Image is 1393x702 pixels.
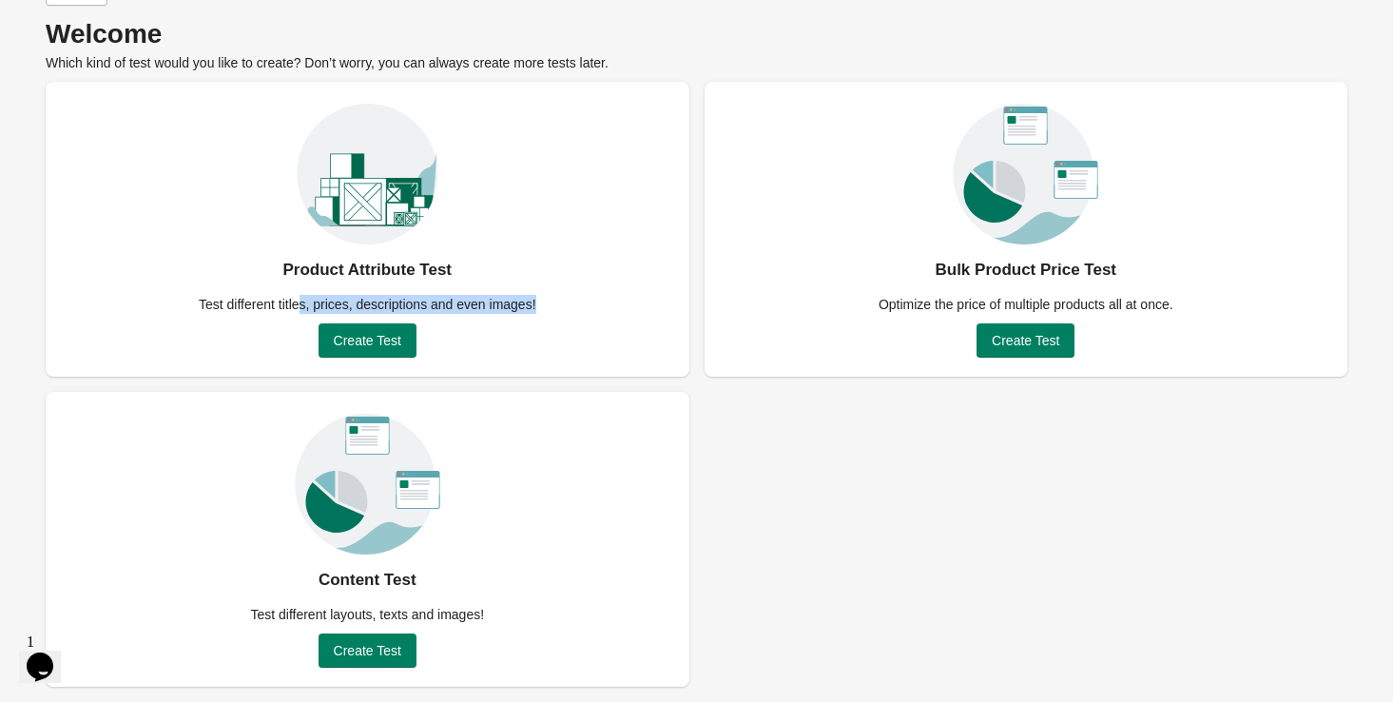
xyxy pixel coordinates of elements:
div: Which kind of test would you like to create? Don’t worry, you can always create more tests later. [46,25,1347,72]
div: Test different layouts, texts and images! [239,605,495,624]
span: Create Test [334,643,401,658]
button: Create Test [977,323,1074,358]
p: Welcome [46,25,1347,44]
div: Content Test [319,565,416,595]
iframe: chat widget [19,626,80,683]
span: Create Test [992,333,1059,348]
span: Create Test [334,333,401,348]
div: Product Attribute Test [282,255,452,285]
div: Test different titles, prices, descriptions and even images! [187,295,548,314]
button: Create Test [319,323,416,358]
div: Bulk Product Price Test [935,255,1116,285]
div: Optimize the price of multiple products all at once. [867,295,1185,314]
button: Create Test [319,634,416,668]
